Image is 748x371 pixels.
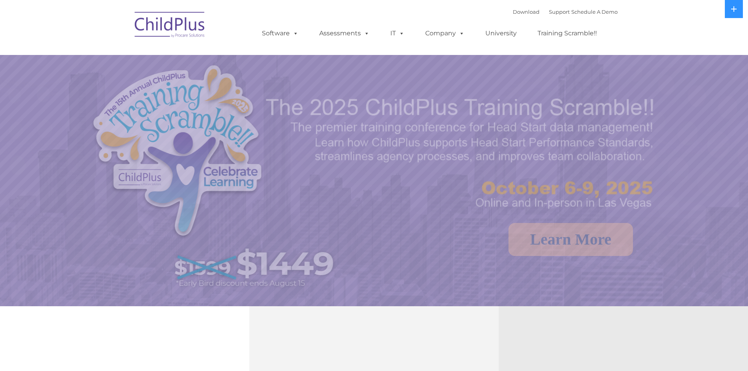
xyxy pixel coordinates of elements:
a: Learn More [508,223,633,256]
a: Software [254,26,306,41]
a: University [477,26,525,41]
a: Training Scramble!! [530,26,605,41]
a: Download [513,9,540,15]
font: | [513,9,618,15]
a: Schedule A Demo [571,9,618,15]
a: IT [382,26,412,41]
a: Support [549,9,570,15]
img: ChildPlus by Procare Solutions [131,6,209,46]
a: Assessments [311,26,377,41]
a: Company [417,26,472,41]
